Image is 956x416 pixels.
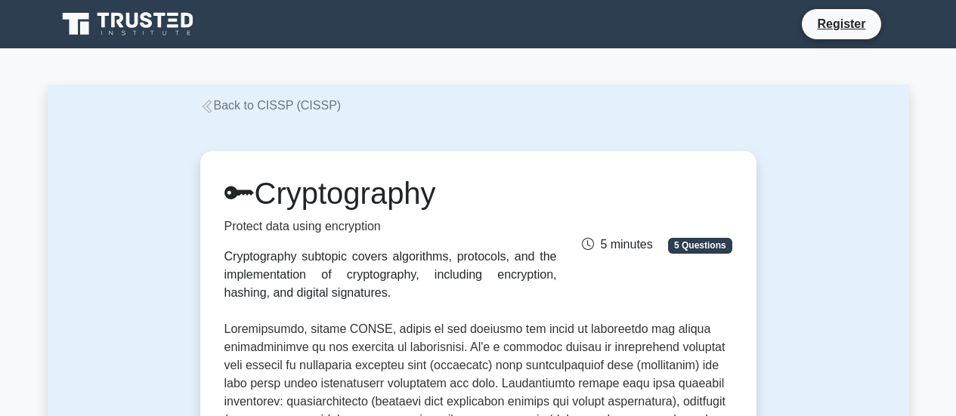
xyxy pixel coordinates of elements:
[224,217,557,236] p: Protect data using encryption
[582,238,652,251] span: 5 minutes
[200,99,342,112] a: Back to CISSP (CISSP)
[808,14,874,33] a: Register
[224,248,557,302] div: Cryptography subtopic covers algorithms, protocols, and the implementation of cryptography, inclu...
[224,175,557,211] h1: Cryptography
[668,238,732,253] span: 5 Questions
